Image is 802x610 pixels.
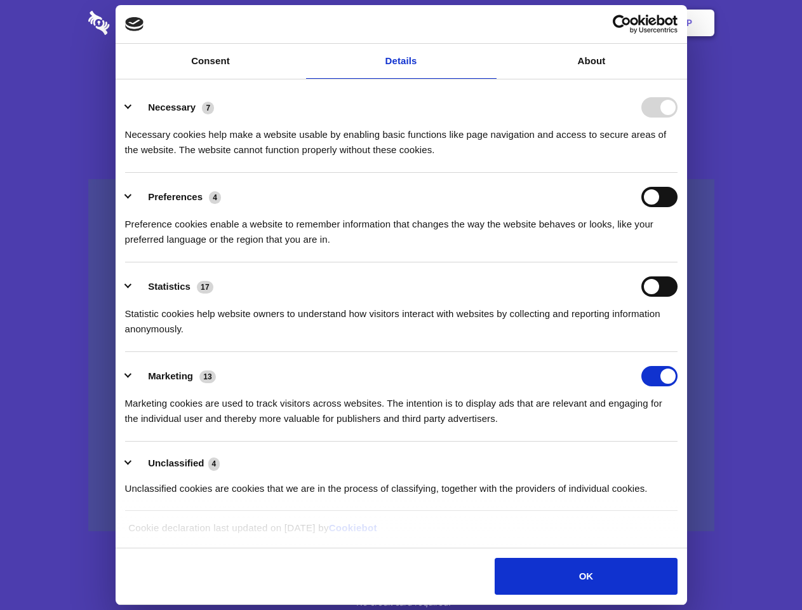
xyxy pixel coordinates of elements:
label: Statistics [148,281,190,292]
img: logo-wordmark-white-trans-d4663122ce5f474addd5e946df7df03e33cb6a1c49d2221995e7729f52c070b2.svg [88,11,197,35]
a: About [497,44,687,79]
a: Cookiebot [329,522,377,533]
span: 4 [208,457,220,470]
label: Necessary [148,102,196,112]
button: Unclassified (4) [125,456,228,471]
button: OK [495,558,677,595]
button: Statistics (17) [125,276,222,297]
div: Unclassified cookies are cookies that we are in the process of classifying, together with the pro... [125,471,678,496]
a: Pricing [373,3,428,43]
button: Marketing (13) [125,366,224,386]
a: Contact [515,3,573,43]
span: 4 [209,191,221,204]
div: Necessary cookies help make a website usable by enabling basic functions like page navigation and... [125,118,678,158]
button: Preferences (4) [125,187,229,207]
label: Marketing [148,370,193,381]
div: Cookie declaration last updated on [DATE] by [119,520,683,545]
a: Login [576,3,631,43]
div: Preference cookies enable a website to remember information that changes the way the website beha... [125,207,678,247]
h4: Auto-redaction of sensitive data, encrypted data sharing and self-destructing private chats. Shar... [88,116,714,158]
img: logo [125,17,144,31]
h1: Eliminate Slack Data Loss. [88,57,714,103]
button: Necessary (7) [125,97,222,118]
a: Details [306,44,497,79]
iframe: Drift Widget Chat Controller [739,546,787,595]
a: Usercentrics Cookiebot - opens in a new window [566,15,678,34]
span: 17 [197,281,213,294]
span: 13 [199,370,216,383]
a: Wistia video thumbnail [88,179,714,532]
a: Consent [116,44,306,79]
div: Statistic cookies help website owners to understand how visitors interact with websites by collec... [125,297,678,337]
div: Marketing cookies are used to track visitors across websites. The intention is to display ads tha... [125,386,678,426]
label: Preferences [148,191,203,202]
span: 7 [202,102,214,114]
